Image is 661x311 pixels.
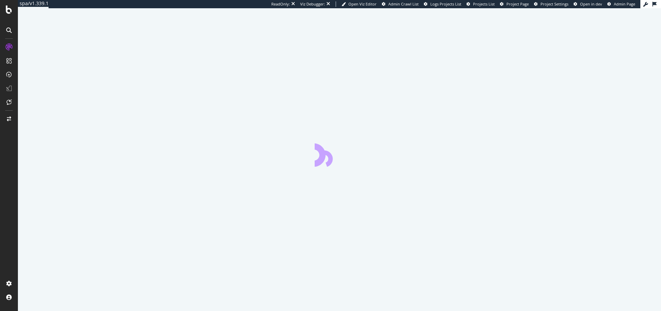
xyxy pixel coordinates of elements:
span: Project Page [506,1,529,7]
a: Open Viz Editor [342,1,377,7]
a: Logs Projects List [424,1,461,7]
span: Projects List [473,1,495,7]
a: Project Page [500,1,529,7]
a: Project Settings [534,1,568,7]
span: Project Settings [541,1,568,7]
span: Open Viz Editor [348,1,377,7]
a: Open in dev [574,1,602,7]
span: Logs Projects List [430,1,461,7]
a: Admin Page [607,1,635,7]
span: Open in dev [580,1,602,7]
a: Admin Crawl List [382,1,419,7]
span: Admin Crawl List [388,1,419,7]
div: ReadOnly: [271,1,290,7]
div: animation [315,142,364,167]
a: Projects List [466,1,495,7]
div: Viz Debugger: [300,1,325,7]
span: Admin Page [614,1,635,7]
